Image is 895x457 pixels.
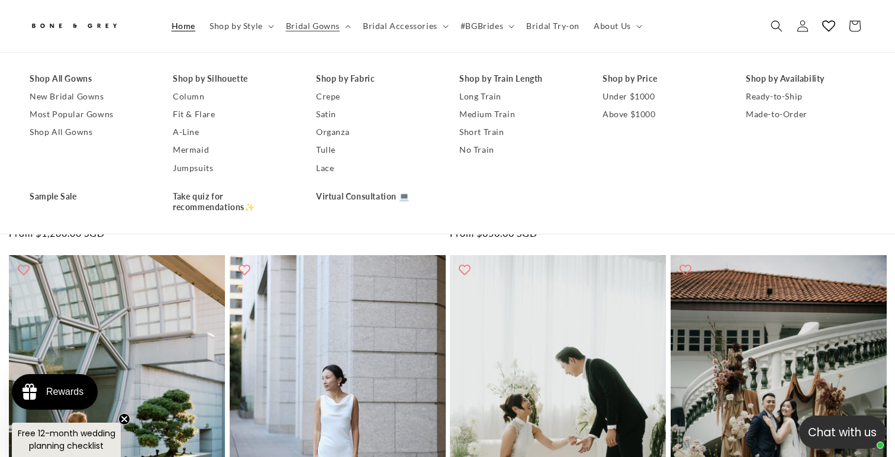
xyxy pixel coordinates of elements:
[173,88,292,105] a: Column
[764,13,790,39] summary: Search
[173,159,292,177] a: Jumpsuits
[603,105,722,123] a: Above $1000
[173,70,292,88] a: Shop by Silhouette
[316,105,436,123] a: Satin
[202,14,279,38] summary: Shop by Style
[46,387,83,397] div: Rewards
[519,14,587,38] a: Bridal Try-on
[233,258,256,282] button: Add to wishlist
[316,124,436,141] a: Organza
[746,70,865,88] a: Shop by Availability
[12,258,36,282] button: Add to wishlist
[674,258,697,282] button: Add to wishlist
[356,14,453,38] summary: Bridal Accessories
[587,14,647,38] summary: About Us
[173,141,292,159] a: Mermaid
[603,70,722,88] a: Shop by Price
[18,427,115,452] span: Free 12-month wedding planning checklist
[172,21,195,31] span: Home
[286,21,340,31] span: Bridal Gowns
[210,21,263,31] span: Shop by Style
[12,423,121,457] div: Free 12-month wedding planning checklistClose teaser
[453,14,519,38] summary: #BGBrides
[799,424,886,441] p: Chat with us
[459,141,579,159] a: No Train
[459,70,579,88] a: Shop by Train Length
[459,124,579,141] a: Short Train
[30,17,118,36] img: Bone and Grey Bridal
[363,21,437,31] span: Bridal Accessories
[165,14,202,38] a: Home
[30,70,149,88] a: Shop All Gowns
[30,105,149,123] a: Most Popular Gowns
[746,105,865,123] a: Made-to-Order
[173,124,292,141] a: A-Line
[30,88,149,105] a: New Bridal Gowns
[316,88,436,105] a: Crepe
[316,159,436,177] a: Lace
[799,416,886,449] button: Open chatbox
[279,14,356,38] summary: Bridal Gowns
[316,70,436,88] a: Shop by Fabric
[453,258,477,282] button: Add to wishlist
[30,124,149,141] a: Shop All Gowns
[459,105,579,123] a: Medium Train
[603,88,722,105] a: Under $1000
[173,188,292,216] a: Take quiz for recommendations✨
[316,141,436,159] a: Tulle
[459,88,579,105] a: Long Train
[30,188,149,205] a: Sample Sale
[173,105,292,123] a: Fit & Flare
[461,21,503,31] span: #BGBrides
[526,21,580,31] span: Bridal Try-on
[594,21,631,31] span: About Us
[25,12,153,40] a: Bone and Grey Bridal
[118,413,130,425] button: Close teaser
[316,188,436,205] a: Virtual Consultation 💻
[746,88,865,105] a: Ready-to-Ship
